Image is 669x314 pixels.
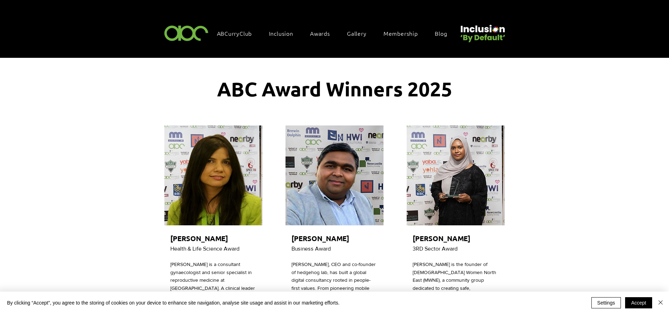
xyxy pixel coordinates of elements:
[347,29,367,37] span: Gallery
[625,297,652,308] button: Accept
[269,29,293,37] span: Inclusion
[162,22,211,43] img: ABC-Logo-Blank-Background-01-01-2.png
[435,29,447,37] span: Blog
[343,26,377,41] a: Gallery
[591,297,621,308] button: Settings
[656,298,665,307] img: Close
[380,26,428,41] a: Membership
[413,246,458,252] span: 3RD Sector Award
[217,29,252,37] span: ABCurryClub
[413,234,470,243] span: [PERSON_NAME]
[7,300,340,306] span: By clicking “Accept”, you agree to the storing of cookies on your device to enhance site navigati...
[431,26,458,41] a: Blog
[170,246,240,252] span: Health & Life Science Award
[214,26,263,41] a: ABCurryClub
[170,234,228,243] span: [PERSON_NAME]
[383,29,418,37] span: Membership
[310,29,330,37] span: Awards
[217,76,452,101] span: ABC Award Winners 2025
[291,234,349,243] span: [PERSON_NAME]
[265,26,304,41] div: Inclusion
[458,19,506,43] img: Untitled design (22).png
[291,246,331,252] span: Business Award
[307,26,341,41] div: Awards
[656,297,665,308] button: Close
[214,26,458,41] nav: Site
